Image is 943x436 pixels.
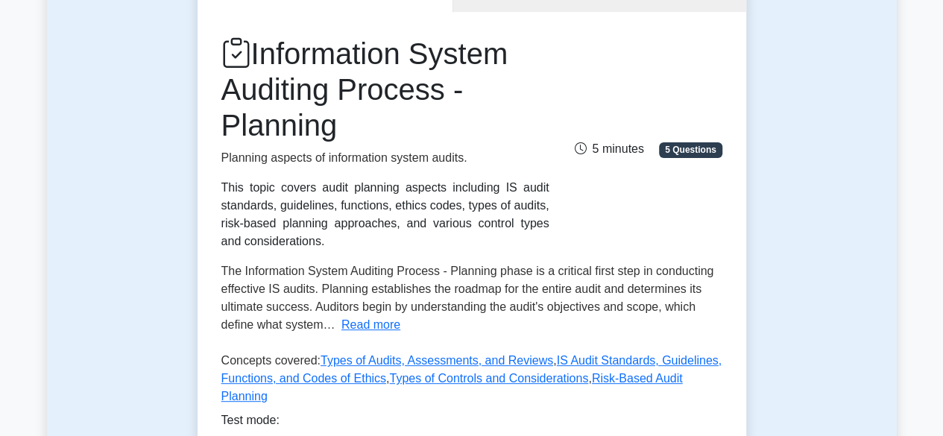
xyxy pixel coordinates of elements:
[221,411,722,435] div: Test mode:
[574,142,643,155] span: 5 minutes
[221,352,722,411] p: Concepts covered: , , ,
[321,354,553,367] a: Types of Audits, Assessments, and Reviews
[389,372,588,385] a: Types of Controls and Considerations
[221,179,549,250] div: This topic covers audit planning aspects including IS audit standards, guidelines, functions, eth...
[221,372,683,402] a: Risk-Based Audit Planning
[341,316,400,334] button: Read more
[221,36,549,143] h1: Information System Auditing Process - Planning
[221,149,549,167] p: Planning aspects of information system audits.
[221,265,714,331] span: The Information System Auditing Process - Planning phase is a critical first step in conducting e...
[659,142,722,157] span: 5 Questions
